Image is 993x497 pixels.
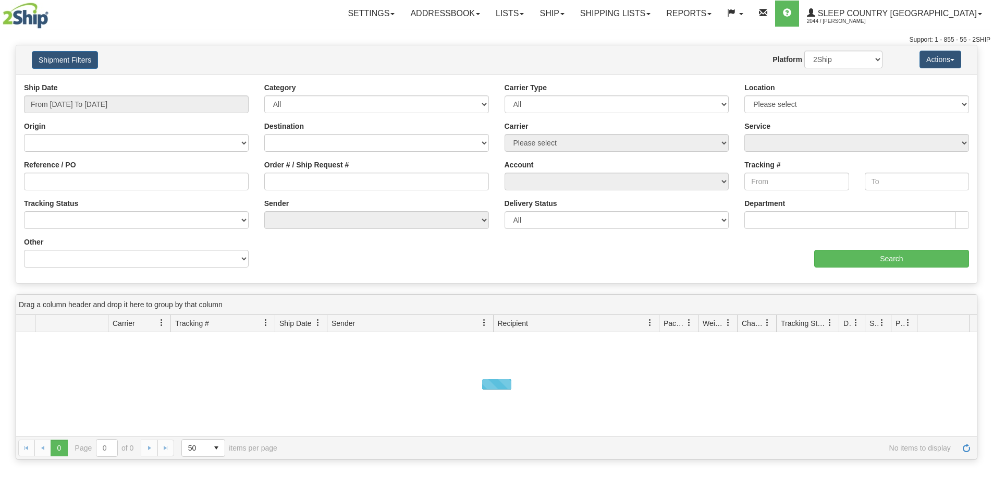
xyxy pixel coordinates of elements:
a: Sender filter column settings [475,314,493,332]
span: Recipient [498,318,528,329]
a: Ship [532,1,572,27]
span: Weight [703,318,725,329]
label: Sender [264,198,289,209]
a: Recipient filter column settings [641,314,659,332]
span: Page of 0 [75,439,134,457]
label: Other [24,237,43,247]
label: Service [744,121,770,131]
label: Department [744,198,785,209]
span: select [208,440,225,456]
span: Ship Date [279,318,311,329]
a: Delivery Status filter column settings [847,314,865,332]
label: Destination [264,121,304,131]
label: Carrier [505,121,529,131]
span: Pickup Status [896,318,904,329]
span: No items to display [292,444,951,452]
label: Location [744,82,775,93]
input: Search [814,250,969,268]
a: Reports [658,1,719,27]
span: Packages [664,318,685,329]
div: grid grouping header [16,295,977,315]
label: Reference / PO [24,160,76,170]
span: Tracking Status [781,318,826,329]
iframe: chat widget [969,195,992,301]
a: Tracking Status filter column settings [821,314,839,332]
a: Addressbook [402,1,488,27]
span: Sleep Country [GEOGRAPHIC_DATA] [815,9,977,18]
a: Settings [340,1,402,27]
span: 2044 / [PERSON_NAME] [807,16,885,27]
a: Shipping lists [572,1,658,27]
a: Tracking # filter column settings [257,314,275,332]
span: Sender [332,318,355,329]
a: Charge filter column settings [758,314,776,332]
span: Charge [742,318,764,329]
a: Lists [488,1,532,27]
img: logo2044.jpg [3,3,48,29]
div: Support: 1 - 855 - 55 - 2SHIP [3,35,990,44]
span: Delivery Status [843,318,852,329]
span: Page 0 [51,440,67,456]
span: items per page [181,439,277,457]
span: Shipment Issues [869,318,878,329]
label: Platform [773,54,802,65]
label: Order # / Ship Request # [264,160,349,170]
label: Tracking # [744,160,780,170]
span: Page sizes drop down [181,439,225,457]
label: Delivery Status [505,198,557,209]
a: Sleep Country [GEOGRAPHIC_DATA] 2044 / [PERSON_NAME] [799,1,990,27]
a: Pickup Status filter column settings [899,314,917,332]
label: Carrier Type [505,82,547,93]
a: Ship Date filter column settings [309,314,327,332]
input: To [865,173,969,190]
a: Shipment Issues filter column settings [873,314,891,332]
a: Weight filter column settings [719,314,737,332]
input: From [744,173,849,190]
label: Ship Date [24,82,58,93]
span: 50 [188,443,202,453]
span: Tracking # [175,318,209,329]
label: Category [264,82,296,93]
span: Carrier [113,318,135,329]
label: Origin [24,121,45,131]
label: Tracking Status [24,198,78,209]
button: Shipment Filters [32,51,98,69]
a: Refresh [958,440,975,456]
a: Packages filter column settings [680,314,698,332]
label: Account [505,160,534,170]
a: Carrier filter column settings [153,314,170,332]
button: Actions [920,51,961,68]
